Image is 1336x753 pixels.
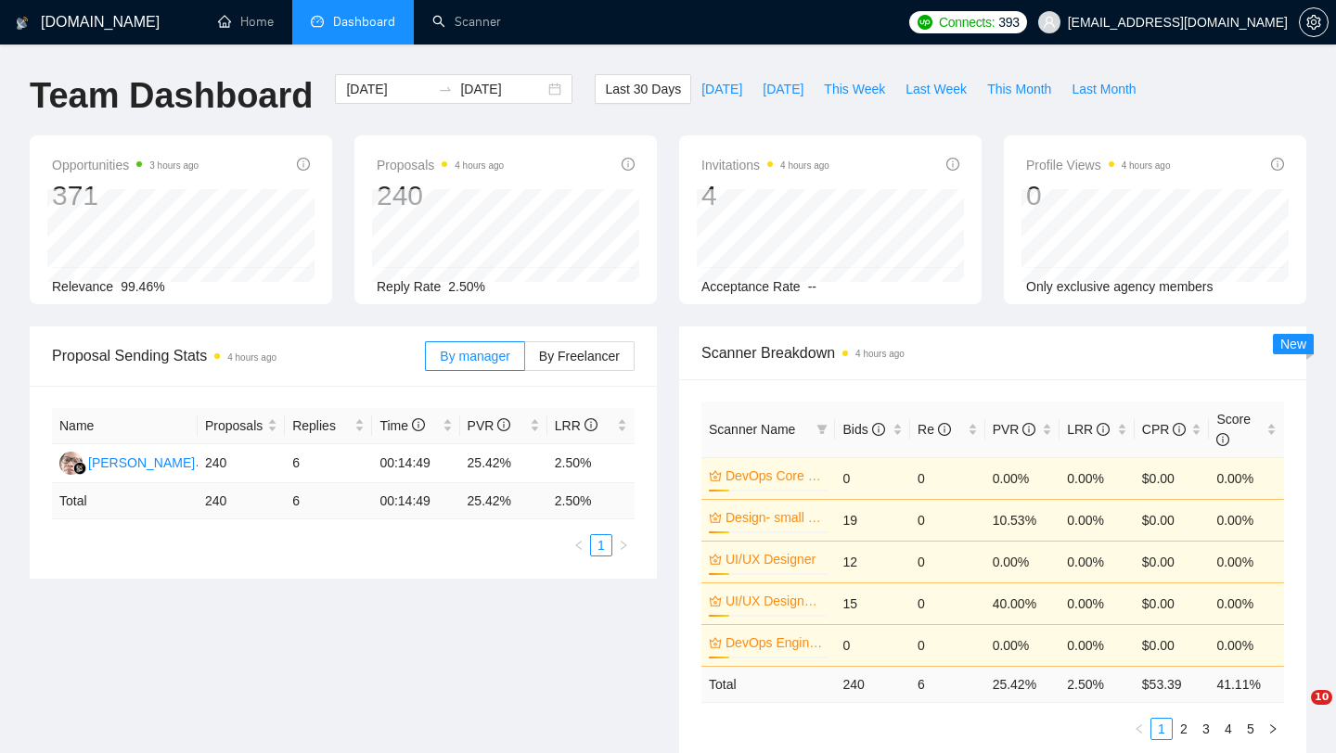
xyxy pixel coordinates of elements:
button: This Week [814,74,895,104]
span: -- [808,279,816,294]
time: 4 hours ago [780,160,829,171]
span: Last Week [906,79,967,99]
span: crown [709,594,722,607]
span: By Freelancer [539,349,620,364]
a: setting [1299,15,1329,30]
button: setting [1299,7,1329,37]
span: swap-right [438,82,453,96]
span: Only exclusive agency members [1026,279,1214,294]
button: right [1262,718,1284,740]
li: Previous Page [568,534,590,556]
td: 0.00% [1209,582,1284,624]
td: $0.00 [1135,541,1210,582]
img: upwork-logo.png [918,15,932,30]
td: 0.00% [1060,582,1135,624]
td: 0 [835,457,910,499]
td: 0 [910,582,985,624]
button: Last Week [895,74,977,104]
span: Re [918,422,951,437]
span: LRR [555,418,597,433]
span: Scanner Name [709,422,795,437]
span: info-circle [622,158,635,171]
span: Time [379,418,424,433]
span: Score [1216,412,1251,447]
span: Last 30 Days [605,79,681,99]
td: 00:14:49 [372,483,459,519]
span: info-circle [497,418,510,431]
td: 0 [910,541,985,582]
span: [DATE] [763,79,803,99]
td: $0.00 [1135,499,1210,541]
span: Connects: [939,12,995,32]
span: PVR [993,422,1036,437]
span: filter [816,424,828,435]
div: 0 [1026,178,1171,213]
td: 6 [910,666,985,702]
td: 0.00% [1209,499,1284,541]
td: 15 [835,582,910,624]
td: 25.42% [460,444,547,483]
td: 0.00% [985,624,1060,666]
span: info-circle [584,418,597,431]
span: Dashboard [333,14,395,30]
td: Total [52,483,198,519]
img: logo [16,8,29,38]
td: 0 [910,624,985,666]
span: Acceptance Rate [701,279,801,294]
a: 1 [591,535,611,555]
span: info-circle [1173,423,1186,436]
span: New [1280,337,1306,351]
span: Relevance [52,279,113,294]
div: 371 [52,178,199,213]
span: info-circle [946,158,959,171]
li: 4 [1217,718,1240,740]
span: This Week [824,79,885,99]
span: LRR [1067,422,1110,437]
a: UI/UX Designer (no budget) [726,591,824,611]
span: crown [709,553,722,566]
td: 0.00% [1060,541,1135,582]
a: 2 [1174,719,1194,739]
li: 3 [1195,718,1217,740]
td: 19 [835,499,910,541]
li: Previous Page [1128,718,1150,740]
span: CPR [1142,422,1186,437]
iframe: Intercom live chat [1273,690,1317,734]
td: 0.00% [1060,624,1135,666]
a: 5 [1240,719,1261,739]
span: right [1267,723,1278,734]
a: 4 [1218,719,1239,739]
td: 0.00% [1060,457,1135,499]
span: info-circle [1216,433,1229,446]
td: 12 [835,541,910,582]
td: 240 [835,666,910,702]
a: 1 [1151,719,1172,739]
a: DevOps Core (no budget) [726,466,824,486]
td: 0 [910,499,985,541]
span: PVR [468,418,511,433]
span: Replies [292,415,351,436]
span: Last Month [1072,79,1136,99]
span: 393 [998,12,1019,32]
td: Total [701,666,835,702]
span: filter [813,415,831,443]
span: Proposal Sending Stats [52,344,425,367]
span: info-circle [1271,158,1284,171]
a: 3 [1196,719,1216,739]
span: info-circle [297,158,310,171]
td: 0.00% [985,541,1060,582]
time: 4 hours ago [455,160,504,171]
a: HH[PERSON_NAME] [59,454,195,469]
td: 41.11 % [1209,666,1284,702]
span: info-circle [412,418,425,431]
span: 10 [1311,690,1332,705]
td: $0.00 [1135,457,1210,499]
td: 0.00% [1209,541,1284,582]
td: 0 [910,457,985,499]
h1: Team Dashboard [30,74,313,118]
time: 4 hours ago [855,349,905,359]
span: crown [709,511,722,524]
span: info-circle [938,423,951,436]
td: 6 [285,483,372,519]
td: 10.53% [985,499,1060,541]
